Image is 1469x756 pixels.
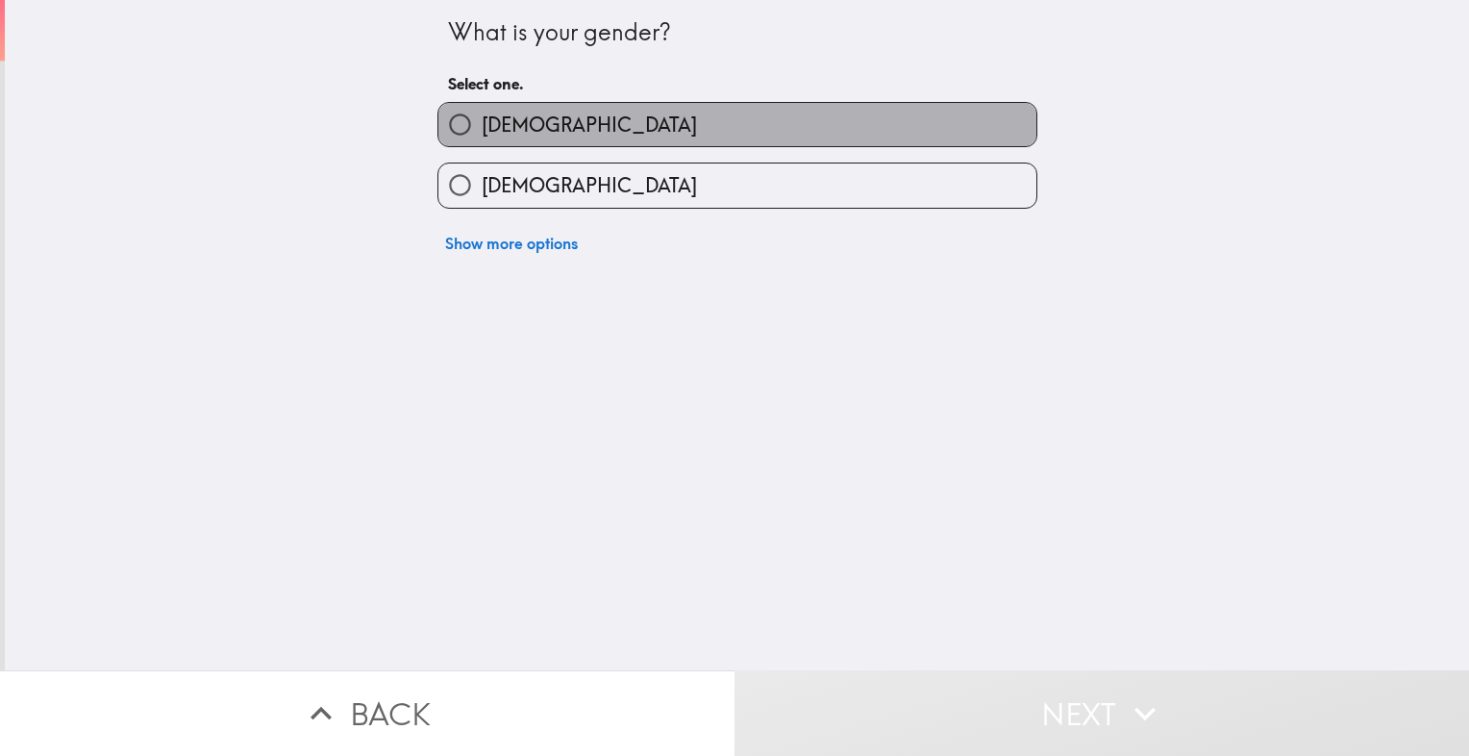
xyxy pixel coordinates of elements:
div: What is your gender? [448,16,1027,49]
button: [DEMOGRAPHIC_DATA] [438,103,1036,146]
button: Show more options [437,224,585,263]
button: [DEMOGRAPHIC_DATA] [438,164,1036,207]
span: [DEMOGRAPHIC_DATA] [482,112,697,139]
span: [DEMOGRAPHIC_DATA] [482,172,697,199]
button: Next [734,670,1469,756]
h6: Select one. [448,73,1027,94]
